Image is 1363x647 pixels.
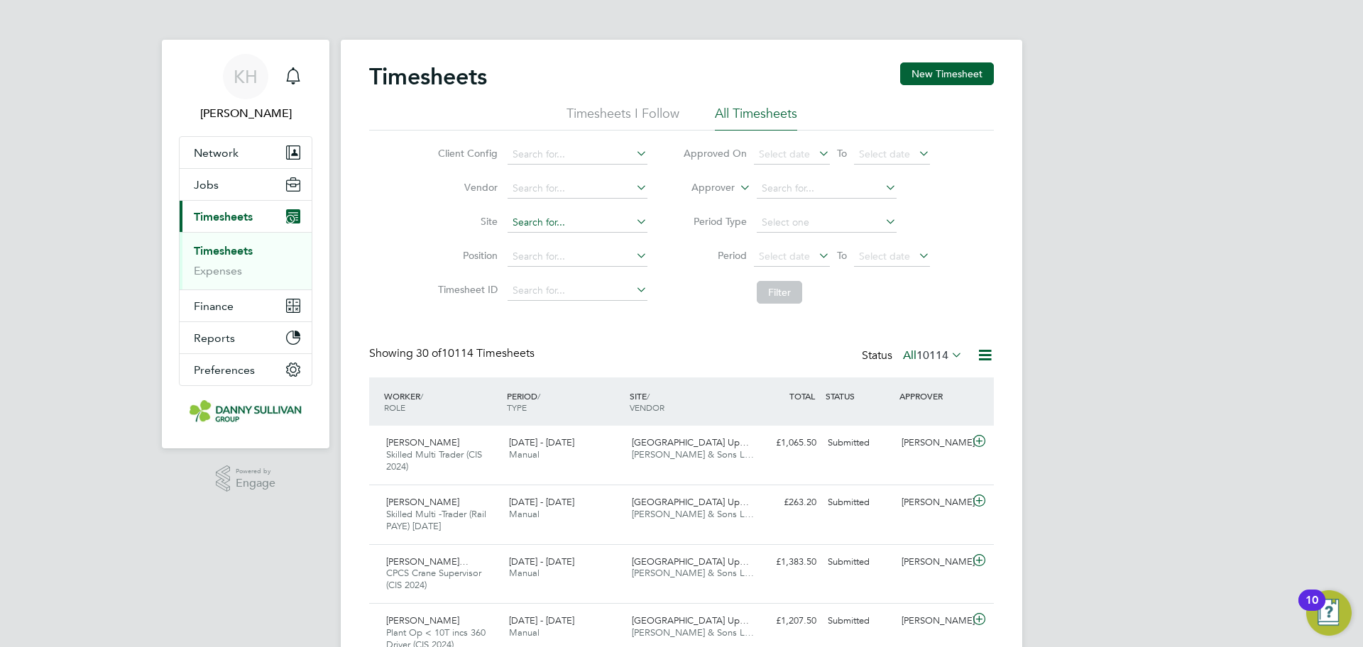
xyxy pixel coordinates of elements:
[508,179,647,199] input: Search for...
[903,348,963,363] label: All
[194,210,253,223] span: Timesheets
[632,496,749,508] span: [GEOGRAPHIC_DATA] Up…
[683,249,747,262] label: Period
[509,567,540,579] span: Manual
[822,551,896,574] div: Submitted
[434,147,498,160] label: Client Config
[509,508,540,520] span: Manual
[509,448,540,460] span: Manual
[508,145,647,165] input: Search for...
[503,383,626,420] div: PERIOD
[789,390,815,402] span: TOTAL
[179,105,312,122] span: Katie Holland
[508,213,647,233] input: Search for...
[194,264,242,277] a: Expenses
[386,508,486,532] span: Skilled Multi -Trader (Rail PAYE) [DATE]
[386,555,469,568] span: [PERSON_NAME]…
[180,290,312,321] button: Finance
[748,609,822,633] div: £1,207.50
[180,354,312,385] button: Preferences
[509,436,574,448] span: [DATE] - [DATE]
[759,250,810,262] span: Select date
[386,436,459,448] span: [PERSON_NAME]
[434,181,498,194] label: Vendor
[179,400,312,423] a: Go to home page
[896,551,970,574] div: [PERSON_NAME]
[671,181,735,195] label: Approver
[180,322,312,353] button: Reports
[900,62,994,85] button: New Timesheet
[748,551,822,574] div: £1,383.50
[822,383,896,409] div: STATUS
[632,567,754,579] span: [PERSON_NAME] & Sons L…
[537,390,540,402] span: /
[715,105,797,131] li: All Timesheets
[508,247,647,267] input: Search for...
[416,346,442,360] span: 30 of
[194,331,235,345] span: Reports
[216,465,276,492] a: Powered byEngage
[896,431,970,455] div: [PERSON_NAME]
[896,609,970,633] div: [PERSON_NAME]
[508,281,647,301] input: Search for...
[386,496,459,508] span: [PERSON_NAME]
[509,626,540,638] span: Manual
[626,383,749,420] div: SITE
[162,40,329,448] nav: Main navigation
[180,137,312,168] button: Network
[180,201,312,232] button: Timesheets
[632,508,754,520] span: [PERSON_NAME] & Sons L…
[822,491,896,514] div: Submitted
[194,244,253,258] a: Timesheets
[748,491,822,514] div: £263.20
[566,105,679,131] li: Timesheets I Follow
[194,178,219,192] span: Jobs
[632,555,749,568] span: [GEOGRAPHIC_DATA] Up…
[381,383,503,420] div: WORKER
[1306,590,1352,636] button: Open Resource Center, 10 new notifications
[420,390,423,402] span: /
[759,148,810,160] span: Select date
[748,431,822,455] div: £1,065.50
[507,402,527,413] span: TYPE
[236,465,275,477] span: Powered by
[509,614,574,626] span: [DATE] - [DATE]
[822,431,896,455] div: Submitted
[833,144,851,162] span: To
[386,567,481,591] span: CPCS Crane Supervisor (CIS 2024)
[179,54,312,122] a: KH[PERSON_NAME]
[632,448,754,460] span: [PERSON_NAME] & Sons L…
[862,346,965,366] div: Status
[683,147,747,160] label: Approved On
[194,299,234,313] span: Finance
[822,609,896,633] div: Submitted
[647,390,650,402] span: /
[509,496,574,508] span: [DATE] - [DATE]
[859,250,910,262] span: Select date
[859,148,910,160] span: Select date
[509,555,574,568] span: [DATE] - [DATE]
[180,169,312,200] button: Jobs
[434,215,498,228] label: Site
[386,614,459,626] span: [PERSON_NAME]
[234,67,258,86] span: KH
[632,436,749,448] span: [GEOGRAPHIC_DATA] Up…
[434,283,498,296] label: Timesheet ID
[194,363,255,377] span: Preferences
[1305,600,1318,619] div: 10
[384,402,405,413] span: ROLE
[630,402,664,413] span: VENDOR
[833,246,851,265] span: To
[434,249,498,262] label: Position
[386,448,482,472] span: Skilled Multi Trader (CIS 2024)
[757,179,897,199] input: Search for...
[180,232,312,289] div: Timesheets
[632,626,754,638] span: [PERSON_NAME] & Sons L…
[757,213,897,233] input: Select one
[896,383,970,409] div: APPROVER
[190,400,302,423] img: dannysullivan-logo-retina.png
[236,477,275,490] span: Engage
[369,346,537,361] div: Showing
[916,348,948,363] span: 10114
[757,281,802,304] button: Filter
